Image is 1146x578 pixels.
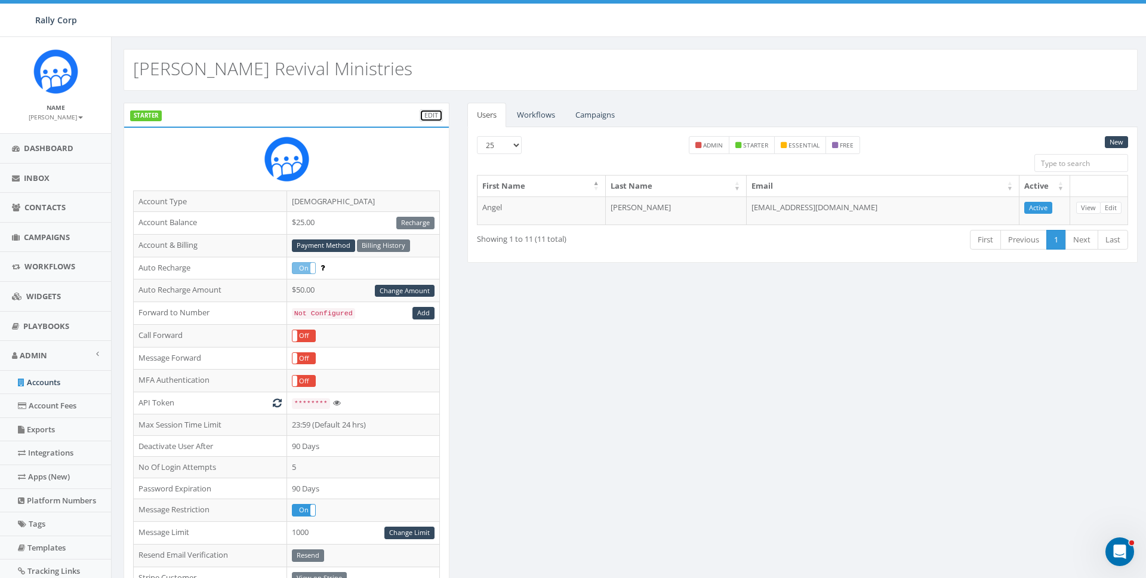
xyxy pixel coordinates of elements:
td: Angel [478,196,605,225]
small: essential [788,141,820,149]
a: Users [467,103,506,127]
span: Workflows [24,261,75,272]
code: Not Configured [292,308,355,319]
a: Next [1065,230,1098,250]
small: admin [703,141,723,149]
td: $50.00 [286,279,440,302]
a: Workflows [507,103,565,127]
td: Message Forward [134,347,287,370]
iframe: Intercom live chat [1105,537,1134,566]
th: Last Name: activate to sort column ascending [606,176,747,196]
img: Rally_Corp_Icon.png [264,137,309,182]
td: Max Session Time Limit [134,414,287,435]
span: Widgets [26,291,61,302]
td: [DEMOGRAPHIC_DATA] [286,190,440,212]
a: Payment Method [292,239,355,252]
small: starter [743,141,768,149]
a: Active [1024,202,1052,214]
span: Rally Corp [35,14,77,26]
a: Previous [1000,230,1047,250]
a: [PERSON_NAME] [29,111,83,122]
td: Password Expiration [134,478,287,499]
i: Generate New Token [273,399,282,407]
a: Last [1098,230,1128,250]
th: Email: activate to sort column ascending [747,176,1019,196]
td: No Of Login Attempts [134,457,287,478]
small: free [840,141,854,149]
td: 23:59 (Default 24 hrs) [286,414,440,435]
td: 90 Days [286,478,440,499]
td: Auto Recharge [134,257,287,279]
td: 5 [286,457,440,478]
td: Call Forward [134,324,287,347]
td: $25.00 [286,212,440,235]
th: First Name: activate to sort column descending [478,176,605,196]
small: Name [47,103,65,112]
td: [EMAIL_ADDRESS][DOMAIN_NAME] [747,196,1019,225]
label: STARTER [130,110,162,121]
a: Change Amount [375,285,435,297]
a: Campaigns [566,103,624,127]
span: Enable to prevent campaign failure. [321,262,325,273]
a: First [970,230,1001,250]
td: Message Restriction [134,499,287,522]
td: Account Type [134,190,287,212]
span: Dashboard [24,143,73,153]
small: [PERSON_NAME] [29,113,83,121]
span: Campaigns [24,232,70,242]
div: OnOff [292,262,316,275]
td: API Token [134,392,287,414]
label: Off [292,376,315,387]
div: OnOff [292,330,316,342]
td: Resend Email Verification [134,544,287,567]
label: Off [292,353,315,364]
a: View [1076,202,1101,214]
a: Edit [420,109,443,122]
td: Account Balance [134,212,287,235]
span: Playbooks [23,321,69,331]
a: Edit [1100,202,1122,214]
a: Add [412,307,435,319]
div: OnOff [292,375,316,388]
td: Forward to Number [134,302,287,325]
td: [PERSON_NAME] [606,196,747,225]
td: MFA Authentication [134,370,287,392]
input: Type to search [1034,154,1128,172]
td: Message Limit [134,521,287,544]
label: On [292,263,315,274]
span: Admin [20,350,47,361]
label: On [292,505,315,516]
td: 1000 [286,521,440,544]
a: New [1105,136,1128,149]
td: Deactivate User After [134,435,287,457]
label: Off [292,330,315,342]
h2: [PERSON_NAME] Revival Ministries [133,59,412,78]
div: OnOff [292,504,316,516]
span: Inbox [24,173,50,183]
a: Change Limit [384,527,435,539]
a: 1 [1046,230,1066,250]
th: Active: activate to sort column ascending [1019,176,1070,196]
td: Account & Billing [134,234,287,257]
span: Contacts [24,202,66,213]
div: OnOff [292,352,316,365]
td: Auto Recharge Amount [134,279,287,302]
div: Showing 1 to 11 (11 total) [477,229,738,245]
td: 90 Days [286,435,440,457]
img: Icon_1.png [33,49,78,94]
